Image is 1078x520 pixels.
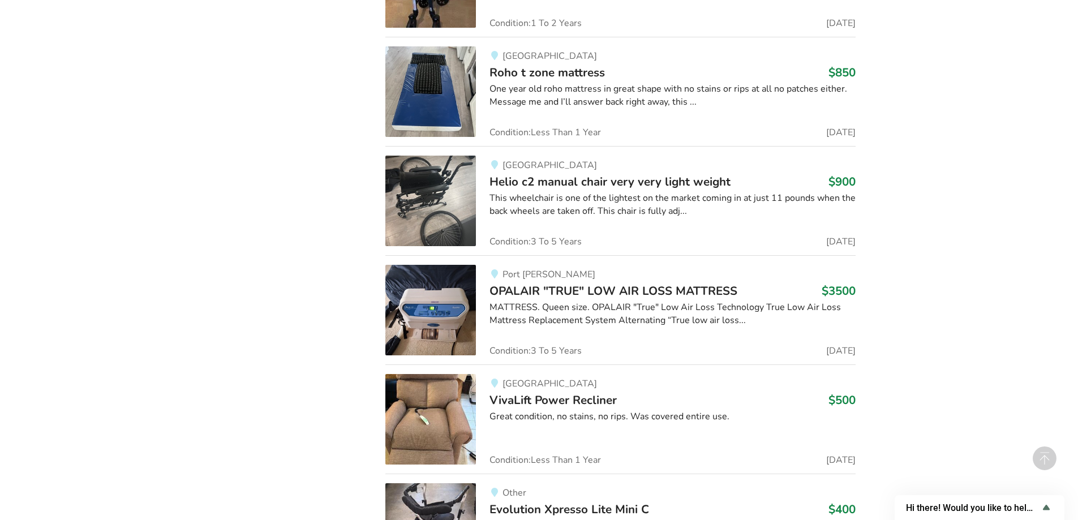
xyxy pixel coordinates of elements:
[826,346,856,355] span: [DATE]
[828,393,856,407] h3: $500
[906,502,1040,513] span: Hi there! Would you like to help us improve AssistList?
[385,146,856,255] a: mobility-helio c2 manual chair very very light weight [GEOGRAPHIC_DATA]Helio c2 manual chair very...
[489,19,582,28] span: Condition: 1 To 2 Years
[385,46,476,137] img: bedroom equipment-roho t zone mattress
[489,174,731,190] span: Helio c2 manual chair very very light weight
[489,128,601,137] span: Condition: Less Than 1 Year
[503,487,526,499] span: Other
[385,156,476,246] img: mobility-helio c2 manual chair very very light weight
[489,410,856,423] div: Great condition, no stains, no rips. Was covered entire use.
[826,237,856,246] span: [DATE]
[828,502,856,517] h3: $400
[385,37,856,146] a: bedroom equipment-roho t zone mattress [GEOGRAPHIC_DATA]Roho t zone mattress$850One year old roho...
[489,346,582,355] span: Condition: 3 To 5 Years
[826,128,856,137] span: [DATE]
[489,283,737,299] span: OPALAIR "TRUE" LOW AIR LOSS MATTRESS
[385,265,476,355] img: bedroom equipment-opalair "true" low air loss mattress
[906,501,1053,514] button: Show survey - Hi there! Would you like to help us improve AssistList?
[489,501,649,517] span: Evolution Xpresso Lite Mini C
[489,392,617,408] span: VivaLift Power Recliner
[385,364,856,474] a: transfer aids-vivalift power recliner [GEOGRAPHIC_DATA]VivaLift Power Recliner$500Great condition...
[503,377,597,390] span: [GEOGRAPHIC_DATA]
[489,83,856,109] div: One year old roho mattress in great shape with no stains or rips at all no patches either. Messag...
[828,174,856,189] h3: $900
[489,301,856,327] div: MATTRESS. Queen size. OPALAIR "True" Low Air Loss Technology True Low Air Loss Mattress Replaceme...
[489,455,601,465] span: Condition: Less Than 1 Year
[489,65,605,80] span: Roho t zone mattress
[503,159,597,171] span: [GEOGRAPHIC_DATA]
[503,268,595,281] span: Port [PERSON_NAME]
[822,283,856,298] h3: $3500
[489,192,856,218] div: This wheelchair is one of the lightest on the market coming in at just 11 pounds when the back wh...
[385,255,856,364] a: bedroom equipment-opalair "true" low air loss mattress Port [PERSON_NAME]OPALAIR "TRUE" LOW AIR L...
[828,65,856,80] h3: $850
[385,374,476,465] img: transfer aids-vivalift power recliner
[826,19,856,28] span: [DATE]
[503,50,597,62] span: [GEOGRAPHIC_DATA]
[489,237,582,246] span: Condition: 3 To 5 Years
[826,455,856,465] span: [DATE]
